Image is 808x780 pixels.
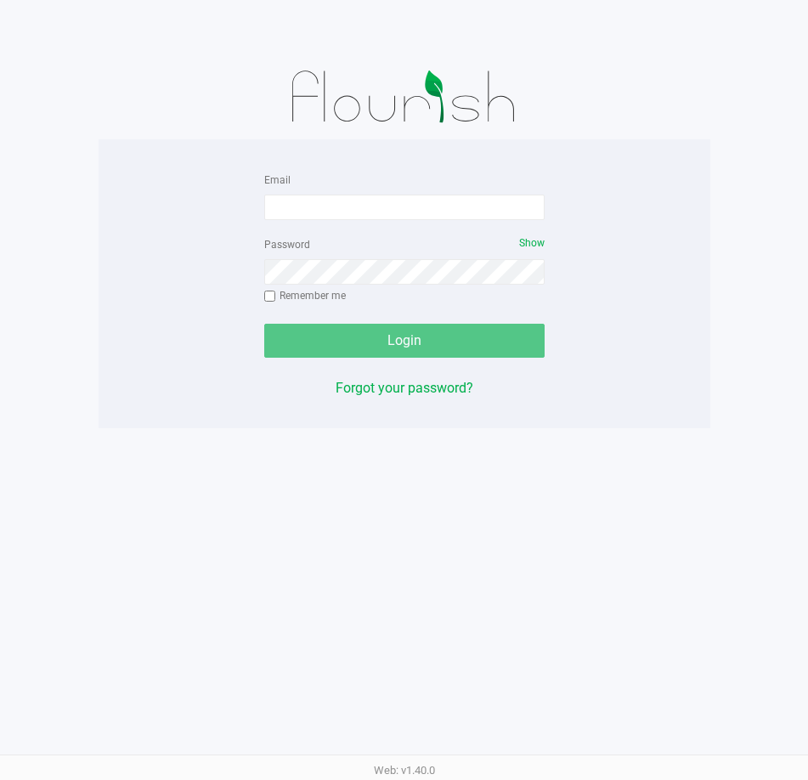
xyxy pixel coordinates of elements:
[519,237,545,249] span: Show
[336,378,473,398] button: Forgot your password?
[264,291,276,302] input: Remember me
[264,288,346,303] label: Remember me
[374,764,435,777] span: Web: v1.40.0
[264,172,291,188] label: Email
[264,237,310,252] label: Password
